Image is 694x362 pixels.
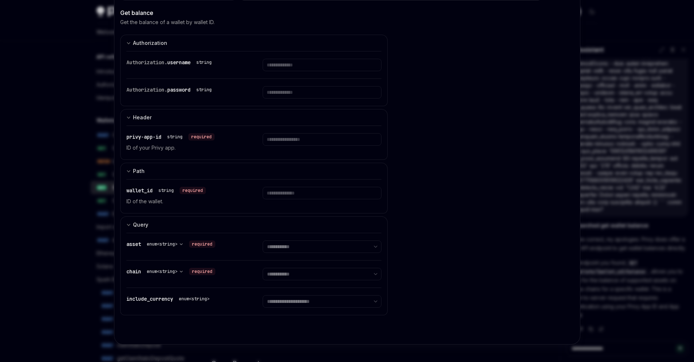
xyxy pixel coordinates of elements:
p: ID of the wallet. [126,197,245,206]
div: required [189,240,215,248]
button: expand input section [120,163,388,179]
span: privy-app-id [126,134,161,140]
div: Authorization [133,39,167,47]
div: Path [133,167,145,176]
div: string [167,134,183,140]
button: expand input section [120,216,388,233]
p: Get the balance of a wallet by wallet ID. [120,19,215,26]
span: Authorization. [126,86,167,93]
div: Query [133,220,148,229]
span: password [167,86,191,93]
span: Authorization. [126,59,167,66]
div: Get balance [120,8,388,17]
p: ID of your Privy app. [126,143,245,152]
div: Authorization.username [126,59,215,66]
span: chain [126,268,141,275]
span: username [167,59,191,66]
button: expand input section [120,109,388,126]
div: Authorization.password [126,86,215,93]
span: asset [126,241,141,247]
div: required [189,268,215,275]
span: wallet_id [126,187,153,194]
div: required [180,187,206,194]
div: enum<string> [179,296,209,302]
div: privy-app-id [126,133,215,140]
span: include_currency [126,296,173,302]
div: asset [126,240,215,248]
div: string [158,188,174,193]
div: include_currency [126,295,212,303]
div: required [188,133,215,140]
div: string [196,59,212,65]
div: wallet_id [126,187,206,194]
div: chain [126,268,215,275]
div: string [196,87,212,93]
button: expand input section [120,35,388,51]
div: Header [133,113,152,122]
